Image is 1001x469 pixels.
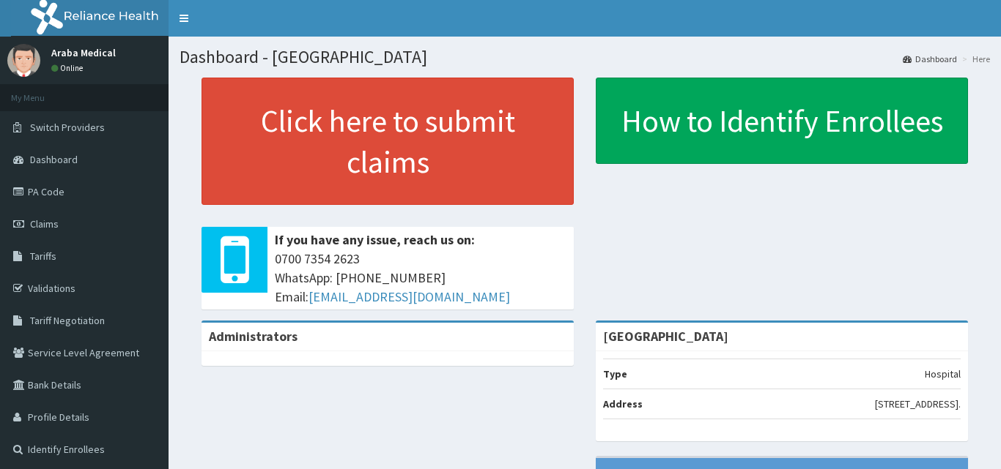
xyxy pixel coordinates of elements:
a: How to Identify Enrollees [596,78,968,164]
span: Tariffs [30,249,56,263]
b: If you have any issue, reach us on: [275,231,475,248]
h1: Dashboard - [GEOGRAPHIC_DATA] [180,48,990,67]
p: [STREET_ADDRESS]. [875,397,961,411]
span: 0700 7354 2623 WhatsApp: [PHONE_NUMBER] Email: [275,249,566,306]
li: Here [958,53,990,65]
span: Tariff Negotiation [30,314,105,327]
a: Online [51,63,86,73]
span: Dashboard [30,153,78,166]
a: Dashboard [903,53,957,65]
b: Administrators [209,328,298,345]
p: Araba Medical [51,48,116,58]
p: Hospital [925,367,961,381]
b: Type [603,367,627,380]
a: [EMAIL_ADDRESS][DOMAIN_NAME] [309,288,510,305]
img: User Image [7,44,40,77]
b: Address [603,397,643,410]
strong: [GEOGRAPHIC_DATA] [603,328,728,345]
span: Switch Providers [30,121,105,134]
span: Claims [30,217,59,230]
a: Click here to submit claims [202,78,574,205]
